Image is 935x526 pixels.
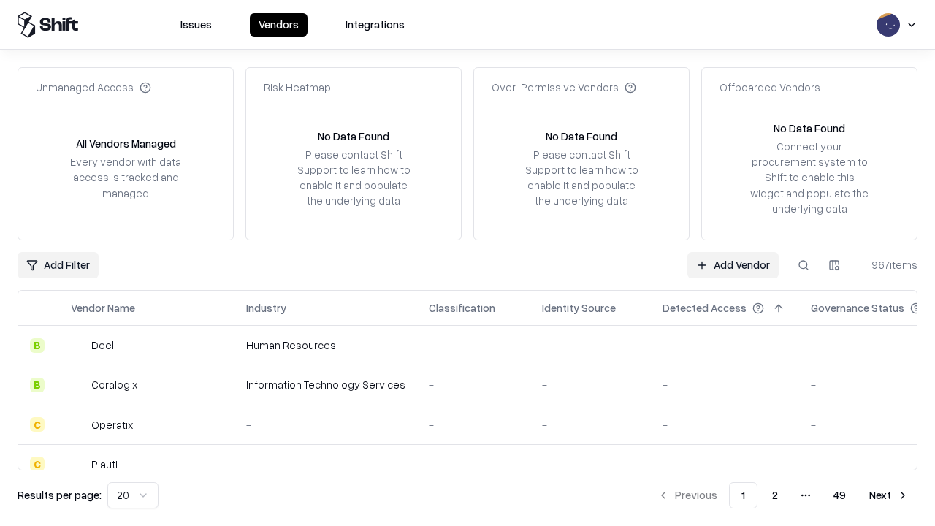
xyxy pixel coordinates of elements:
[246,457,405,472] div: -
[542,300,616,316] div: Identity Source
[729,482,757,508] button: 1
[65,154,186,200] div: Every vendor with data access is tracked and managed
[860,482,917,508] button: Next
[542,417,639,432] div: -
[542,457,639,472] div: -
[429,338,519,353] div: -
[18,252,99,278] button: Add Filter
[663,457,787,472] div: -
[76,136,176,151] div: All Vendors Managed
[492,80,636,95] div: Over-Permissive Vendors
[172,13,221,37] button: Issues
[71,300,135,316] div: Vendor Name
[687,252,779,278] a: Add Vendor
[542,377,639,392] div: -
[318,129,389,144] div: No Data Found
[30,378,45,392] div: B
[246,338,405,353] div: Human Resources
[542,338,639,353] div: -
[337,13,413,37] button: Integrations
[246,300,286,316] div: Industry
[546,129,617,144] div: No Data Found
[71,457,85,471] img: Plauti
[822,482,858,508] button: 49
[774,121,845,136] div: No Data Found
[250,13,308,37] button: Vendors
[663,377,787,392] div: -
[663,417,787,432] div: -
[30,457,45,471] div: C
[521,147,642,209] div: Please contact Shift Support to learn how to enable it and populate the underlying data
[71,378,85,392] img: Coralogix
[246,417,405,432] div: -
[71,338,85,353] img: Deel
[246,377,405,392] div: Information Technology Services
[18,487,102,503] p: Results per page:
[91,338,114,353] div: Deel
[859,257,917,272] div: 967 items
[264,80,331,95] div: Risk Heatmap
[30,417,45,432] div: C
[293,147,414,209] div: Please contact Shift Support to learn how to enable it and populate the underlying data
[91,377,137,392] div: Coralogix
[429,300,495,316] div: Classification
[91,417,133,432] div: Operatix
[30,338,45,353] div: B
[663,338,787,353] div: -
[811,300,904,316] div: Governance Status
[429,417,519,432] div: -
[749,139,870,216] div: Connect your procurement system to Shift to enable this widget and populate the underlying data
[760,482,790,508] button: 2
[429,377,519,392] div: -
[720,80,820,95] div: Offboarded Vendors
[71,417,85,432] img: Operatix
[36,80,151,95] div: Unmanaged Access
[663,300,747,316] div: Detected Access
[91,457,118,472] div: Plauti
[649,482,917,508] nav: pagination
[429,457,519,472] div: -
